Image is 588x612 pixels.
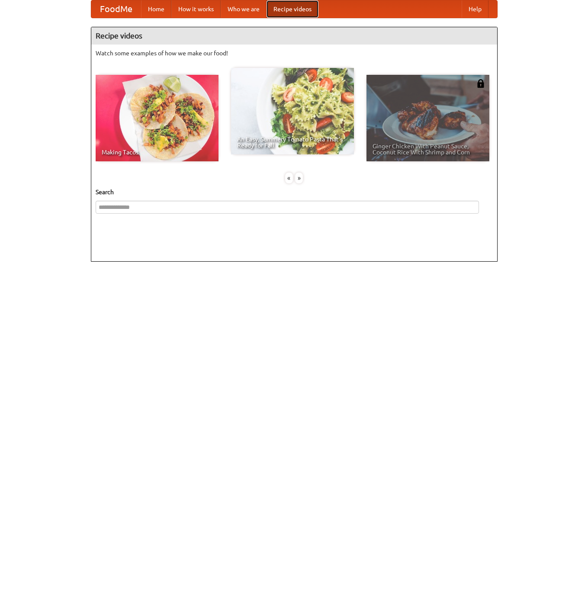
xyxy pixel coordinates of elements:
p: Watch some examples of how we make our food! [96,49,493,58]
a: Home [141,0,171,18]
a: FoodMe [91,0,141,18]
img: 483408.png [476,79,485,88]
a: Help [462,0,488,18]
a: How it works [171,0,221,18]
a: An Easy, Summery Tomato Pasta That's Ready for Fall [231,68,354,154]
div: « [285,173,293,183]
a: Making Tacos [96,75,218,161]
h4: Recipe videos [91,27,497,45]
div: » [295,173,303,183]
span: An Easy, Summery Tomato Pasta That's Ready for Fall [237,136,348,148]
a: Who we are [221,0,267,18]
a: Recipe videos [267,0,318,18]
h5: Search [96,188,493,196]
span: Making Tacos [102,149,212,155]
